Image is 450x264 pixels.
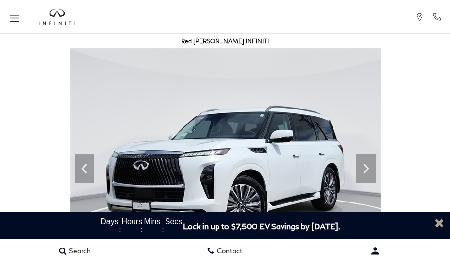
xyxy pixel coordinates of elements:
[119,226,122,233] span: :
[39,9,75,25] img: INFINITI
[67,247,91,255] span: Search
[39,9,75,25] a: infiniti
[162,226,165,233] span: :
[433,217,445,229] a: Close
[165,218,183,226] span: Secs
[140,226,143,233] span: :
[100,218,119,226] span: Days
[143,218,162,226] span: Mins
[181,37,269,45] a: Red [PERSON_NAME] INFINITI
[183,221,340,231] span: Lock in up to $7,500 EV Savings by [DATE].
[215,247,243,255] span: Contact
[300,239,450,263] button: user-profile-menu
[122,218,140,226] span: Hours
